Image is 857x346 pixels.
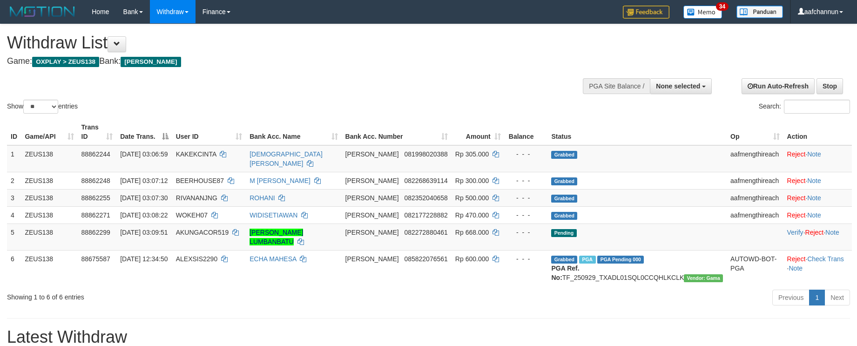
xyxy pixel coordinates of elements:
span: KAKEKCINTA [176,150,216,158]
td: · [783,145,852,172]
span: 88862271 [81,211,110,219]
span: OXPLAY > ZEUS138 [32,57,99,67]
td: ZEUS138 [21,145,77,172]
div: - - - [508,149,544,159]
span: Copy 082177228882 to clipboard [404,211,447,219]
span: Grabbed [551,256,577,264]
span: ALEXSIS2290 [176,255,218,263]
td: ZEUS138 [21,224,77,250]
td: ZEUS138 [21,189,77,206]
a: Reject [787,255,806,263]
a: Note [807,177,821,184]
a: ROHANI [250,194,275,202]
a: Note [807,211,821,219]
a: Reject [787,194,806,202]
td: ZEUS138 [21,250,77,286]
a: Reject [787,150,806,158]
div: - - - [508,193,544,203]
th: Balance [505,119,548,145]
img: panduan.png [736,6,783,18]
th: User ID: activate to sort column ascending [172,119,246,145]
span: Grabbed [551,212,577,220]
div: - - - [508,210,544,220]
td: TF_250929_TXADL01SQL0CCQHLKCLK [547,250,727,286]
img: MOTION_logo.png [7,5,78,19]
td: 5 [7,224,21,250]
img: Button%20Memo.svg [683,6,722,19]
div: PGA Site Balance / [583,78,650,94]
span: Rp 668.000 [455,229,489,236]
span: [DATE] 03:07:30 [120,194,168,202]
span: PGA Pending [597,256,644,264]
a: Stop [817,78,843,94]
span: [PERSON_NAME] [345,194,399,202]
th: Game/API: activate to sort column ascending [21,119,77,145]
span: Copy 082268639114 to clipboard [404,177,447,184]
a: Note [807,150,821,158]
a: Previous [772,290,810,305]
td: 2 [7,172,21,189]
a: Note [807,194,821,202]
span: [PERSON_NAME] [345,229,399,236]
span: None selected [656,82,700,90]
th: Bank Acc. Name: activate to sort column ascending [246,119,341,145]
span: Vendor URL: https://trx31.1velocity.biz [684,274,723,282]
span: 88862244 [81,150,110,158]
th: Action [783,119,852,145]
span: [PERSON_NAME] [345,211,399,219]
button: None selected [650,78,712,94]
td: 3 [7,189,21,206]
h1: Withdraw List [7,34,562,52]
span: [DATE] 03:08:22 [120,211,168,219]
a: 1 [809,290,825,305]
div: Showing 1 to 6 of 6 entries [7,289,350,302]
td: · · [783,224,852,250]
span: [PERSON_NAME] [345,255,399,263]
span: Rp 305.000 [455,150,489,158]
td: · [783,172,852,189]
span: 88862299 [81,229,110,236]
th: Status [547,119,727,145]
td: 1 [7,145,21,172]
span: 34 [716,2,729,11]
span: Rp 600.000 [455,255,489,263]
span: 88862248 [81,177,110,184]
th: Date Trans.: activate to sort column descending [116,119,172,145]
input: Search: [784,100,850,114]
label: Show entries [7,100,78,114]
span: Rp 300.000 [455,177,489,184]
span: Copy 082352040658 to clipboard [404,194,447,202]
td: 6 [7,250,21,286]
span: WOKEH07 [176,211,208,219]
th: ID [7,119,21,145]
div: - - - [508,228,544,237]
th: Trans ID: activate to sort column ascending [78,119,117,145]
span: [PERSON_NAME] [345,150,399,158]
label: Search: [759,100,850,114]
a: Reject [787,177,806,184]
td: aafmengthireach [727,189,783,206]
a: Check Trans [807,255,844,263]
a: Run Auto-Refresh [742,78,815,94]
span: Copy 085822076561 to clipboard [404,255,447,263]
td: · · [783,250,852,286]
select: Showentries [23,100,58,114]
span: Copy 082272880461 to clipboard [404,229,447,236]
th: Op: activate to sort column ascending [727,119,783,145]
td: ZEUS138 [21,172,77,189]
td: aafmengthireach [727,145,783,172]
span: 88675587 [81,255,110,263]
th: Amount: activate to sort column ascending [452,119,505,145]
td: · [783,189,852,206]
span: [DATE] 03:09:51 [120,229,168,236]
a: Next [824,290,850,305]
span: Grabbed [551,195,577,203]
a: Note [789,265,803,272]
a: WIDISETIAWAN [250,211,297,219]
span: Marked by aafpengsreynich [579,256,595,264]
th: Bank Acc. Number: activate to sort column ascending [342,119,452,145]
a: Reject [787,211,806,219]
span: [DATE] 12:34:50 [120,255,168,263]
a: [DEMOGRAPHIC_DATA][PERSON_NAME] [250,150,323,167]
div: - - - [508,254,544,264]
